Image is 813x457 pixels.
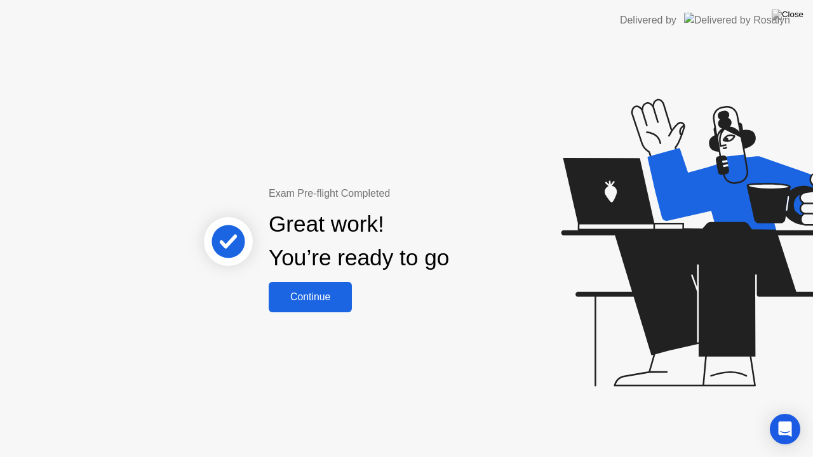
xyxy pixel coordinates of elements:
img: Close [772,10,803,20]
button: Continue [269,282,352,312]
div: Exam Pre-flight Completed [269,186,531,201]
div: Delivered by [620,13,676,28]
div: Great work! You’re ready to go [269,208,449,275]
img: Delivered by Rosalyn [684,13,790,27]
div: Continue [272,291,348,303]
div: Open Intercom Messenger [770,414,800,444]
